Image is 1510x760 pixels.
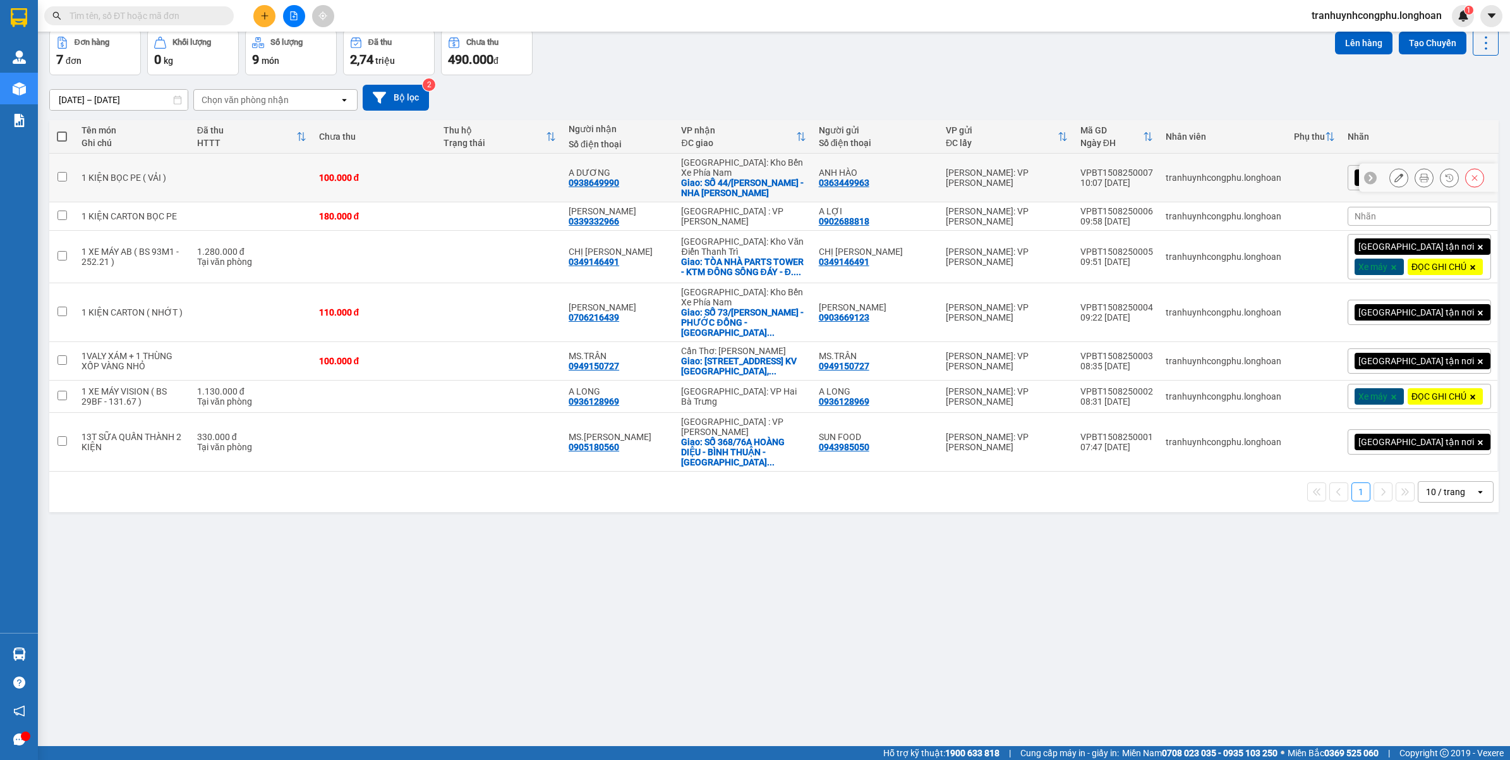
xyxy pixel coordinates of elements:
span: [GEOGRAPHIC_DATA] tận nơi [1358,172,1474,183]
span: [GEOGRAPHIC_DATA] tận nơi [1358,436,1474,448]
div: 1 KIỆN CARTON BỌC PE [82,211,184,221]
th: Toggle SortBy [939,120,1074,154]
div: 1 XE MÁY AB ( BS 93M1 - 252.21 ) [82,247,184,267]
strong: 1900 633 818 [945,748,1000,758]
img: warehouse-icon [13,51,26,64]
button: Chưa thu490.000đ [441,30,533,75]
div: 0936128969 [569,396,619,407]
div: Mã GD [1080,125,1143,135]
span: ⚪️ [1281,751,1284,756]
div: 1 KIỆN BỌC PE ( VẢI ) [82,173,184,183]
div: Nhân viên [1166,132,1281,142]
div: MS.TRÂN [569,351,668,361]
div: 0339332966 [569,216,619,226]
span: kg [164,56,173,66]
strong: (Công Ty TNHH Chuyển Phát Nhanh Bảo An - MST: 0109597835) [38,35,282,45]
span: CSKH: [24,49,298,97]
div: Giao: SỐ 44/LÊ THANH TÔN - NHA TRANG - KHÁNH HÒA [681,178,806,198]
button: Khối lượng0kg [147,30,239,75]
div: 10:07 [DATE] [1080,178,1153,188]
span: 9 [252,52,259,67]
div: 1 KIỆN CARTON ( NHỚT ) [82,307,184,317]
span: đơn [66,56,82,66]
span: ... [767,457,775,467]
div: 100.000 đ [319,173,432,183]
span: search [52,11,61,20]
div: HÀ QUANG [569,302,668,312]
div: Khối lượng [172,38,211,47]
div: 0706216439 [569,312,619,322]
button: Lên hàng [1335,32,1392,54]
span: question-circle [13,677,25,689]
div: tranhuynhcongphu.longhoan [1166,391,1281,401]
span: đ [493,56,498,66]
span: 7 [56,52,63,67]
span: 2,74 [350,52,373,67]
div: A LỢI [819,206,933,216]
div: tranhuynhcongphu.longhoan [1166,173,1281,183]
div: Tại văn phòng [197,396,306,407]
div: Giao: Số 194A đường Tô Vĩnh Diện, tổ 7 KV Bình Thường B, Phường Long Tuyền, Tỉnh Cần Thơ [681,356,806,376]
div: CHỊ NGỌC ANH [819,247,933,257]
span: Miền Nam [1122,746,1277,760]
span: ĐỌC GHI CHÚ [1411,261,1466,273]
div: [PERSON_NAME]: VP [PERSON_NAME] [946,168,1068,188]
img: solution-icon [13,114,26,127]
div: 1VALY XÁM + 1 THÙNG XỐP VÀNG NHỎ [82,351,184,371]
div: Người nhận [569,124,668,134]
div: Thu hộ [444,125,546,135]
div: tranhuynhcongphu.longhoan [1166,437,1281,447]
span: Xe máy [1358,391,1387,402]
div: VP nhận [681,125,795,135]
div: 1 XE MÁY VISION ( BS 29BF - 131.67 ) [82,386,184,407]
div: MS.VŨ KIM THU [569,432,668,442]
div: A LONG [569,386,668,396]
input: Tìm tên, số ĐT hoặc mã đơn [69,9,219,23]
div: Giao: TÒA NHÀ PARTS TOWER - KTM ĐÔNG SÔNG ĐÁY - Đ.LÊ HOÀN - PHỦ LÝ - HÀ NAM [681,257,806,277]
strong: 0369 525 060 [1324,748,1379,758]
div: 09:22 [DATE] [1080,312,1153,322]
div: [PERSON_NAME]: VP [PERSON_NAME] [946,206,1068,226]
span: ... [767,328,775,338]
div: [GEOGRAPHIC_DATA]: Kho Bến Xe Phía Nam [681,287,806,307]
div: 08:31 [DATE] [1080,396,1153,407]
div: [PERSON_NAME]: VP [PERSON_NAME] [946,351,1068,371]
div: 110.000 đ [319,307,432,317]
span: triệu [375,56,395,66]
span: caret-down [1486,10,1497,21]
button: 1 [1351,482,1370,501]
div: Số lượng [270,38,303,47]
button: Đơn hàng7đơn [49,30,141,75]
div: 100.000 đ [319,356,432,366]
div: ĐC giao [681,138,795,148]
div: 0949150727 [569,361,619,371]
div: Giao: SỐ 368/76A HOÀNG DIỆU - BÌNH THUẬN - HẢI CHÂU - ĐÀ NẴNG [681,437,806,467]
span: [GEOGRAPHIC_DATA] tận nơi [1358,307,1474,318]
div: Tại văn phòng [197,257,306,267]
div: Nhãn [1348,132,1491,142]
span: message [13,733,25,745]
img: logo-vxr [11,8,27,27]
div: 0349146491 [819,257,869,267]
div: [PERSON_NAME]: VP [PERSON_NAME] [946,386,1068,407]
div: tranhuynhcongphu.longhoan [1166,252,1281,262]
div: ĐC lấy [946,138,1058,148]
span: aim [318,11,327,20]
div: VPBT1508250004 [1080,302,1153,312]
span: 0 [154,52,161,67]
div: 09:51 [DATE] [1080,257,1153,267]
div: Chưa thu [319,132,432,142]
span: Nhãn [1355,211,1376,221]
span: 1 [1466,6,1471,15]
div: 0903669123 [819,312,869,322]
span: plus [260,11,269,20]
div: Đơn hàng [75,38,109,47]
div: 1.280.000 đ [197,247,306,257]
div: Sửa đơn hàng [1389,168,1408,187]
th: Toggle SortBy [1288,120,1341,154]
button: Bộ lọc [363,85,429,111]
div: VPBT1508250007 [1080,168,1153,178]
span: copyright [1440,749,1449,757]
div: Người gửi [819,125,933,135]
img: warehouse-icon [13,82,26,95]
